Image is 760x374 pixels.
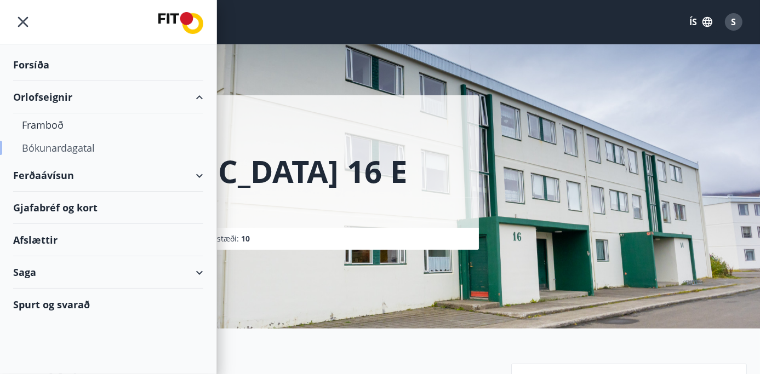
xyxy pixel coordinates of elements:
[13,289,203,320] div: Spurt og svarað
[158,12,203,34] img: union_logo
[22,113,195,136] div: Framboð
[13,81,203,113] div: Orlofseignir
[13,12,33,32] button: menu
[241,233,250,244] span: 10
[13,192,203,224] div: Gjafabréf og kort
[13,256,203,289] div: Saga
[22,136,195,159] div: Bókunardagatal
[13,224,203,256] div: Afslættir
[197,233,250,244] span: Svefnstæði :
[13,159,203,192] div: Ferðaávísun
[26,108,466,192] h1: Akureyri - [GEOGRAPHIC_DATA] 16 E
[721,9,747,35] button: S
[683,12,718,32] button: ÍS
[13,49,203,81] div: Forsíða
[732,16,736,28] span: S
